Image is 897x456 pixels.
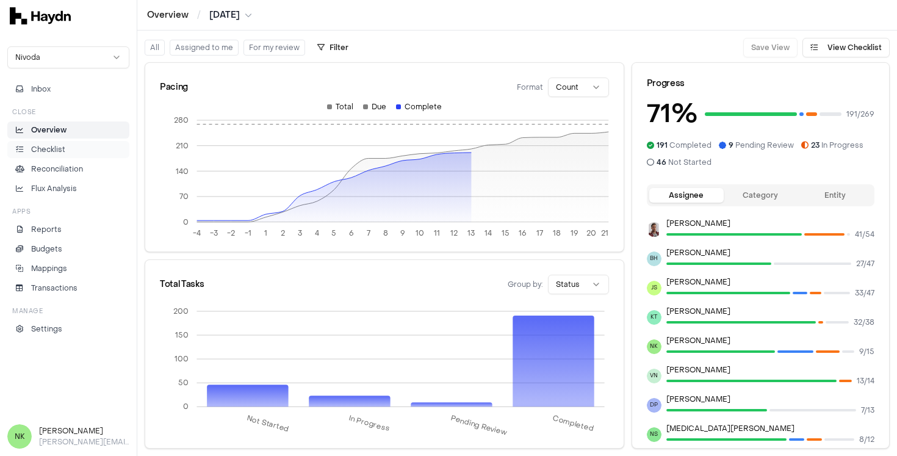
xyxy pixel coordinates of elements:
tspan: 280 [174,115,189,125]
tspan: 100 [175,354,189,364]
span: 46 [657,157,666,167]
p: [PERSON_NAME] [666,394,874,404]
a: Flux Analysis [7,180,129,197]
span: Format [517,82,543,92]
span: 9 / 15 [859,347,874,356]
nav: breadcrumb [147,9,252,21]
span: Completed [657,140,711,150]
a: Transactions [7,280,129,297]
tspan: 3 [298,228,302,238]
span: 27 / 47 [856,259,874,269]
tspan: 200 [173,306,189,316]
div: Total Tasks [160,278,204,291]
span: Inbox [31,84,51,95]
p: [PERSON_NAME] [666,248,874,258]
p: Mappings [31,263,67,274]
p: [PERSON_NAME][EMAIL_ADDRESS][DOMAIN_NAME] [39,436,129,447]
tspan: -2 [227,228,235,238]
tspan: -1 [245,228,251,238]
tspan: 12 [450,228,458,238]
span: [DATE] [209,9,240,21]
tspan: 18 [553,228,561,238]
p: [MEDICAL_DATA][PERSON_NAME] [666,424,874,433]
tspan: 150 [175,330,189,340]
span: 9 [729,140,733,150]
h3: 71 % [647,95,697,133]
span: NK [7,424,32,449]
a: Budgets [7,241,129,258]
button: All [145,40,165,56]
div: Complete [396,102,442,112]
button: Filter [310,38,356,57]
a: Mappings [7,260,129,277]
tspan: 6 [349,228,354,238]
button: Assigned to me [170,40,239,56]
tspan: 50 [178,378,189,388]
span: BH [647,252,661,266]
p: Reconciliation [31,164,83,175]
div: Total [327,102,353,112]
span: KT [647,310,661,325]
tspan: 5 [331,228,336,238]
tspan: In Progress [348,413,391,433]
tspan: 16 [519,228,527,238]
p: Budgets [31,244,62,255]
p: Reports [31,224,62,235]
img: svg+xml,%3c [10,7,71,24]
p: [PERSON_NAME] [666,306,874,316]
tspan: 10 [416,228,424,238]
a: Overview [147,9,189,21]
div: Due [363,102,386,112]
div: Pacing [160,81,188,93]
img: JP Smit [647,222,661,237]
tspan: -4 [193,228,201,238]
button: Category [724,188,798,203]
p: [PERSON_NAME] [666,219,874,228]
a: Settings [7,320,129,338]
tspan: 14 [485,228,492,238]
p: Transactions [31,283,77,294]
span: NK [647,339,661,354]
tspan: 20 [586,228,596,238]
span: In Progress [811,140,863,150]
span: 33 / 47 [855,288,874,298]
span: 41 / 54 [855,230,874,239]
span: 8 / 12 [859,435,874,444]
tspan: 21 [601,228,608,238]
tspan: 17 [536,228,543,238]
h3: Close [12,107,36,117]
a: Overview [7,121,129,139]
tspan: 70 [179,192,189,201]
span: Not Started [657,157,711,167]
p: Checklist [31,144,65,155]
a: Reports [7,221,129,238]
tspan: -3 [210,228,218,238]
p: [PERSON_NAME] [666,365,874,375]
button: View Checklist [802,38,890,57]
span: 23 [811,140,820,150]
p: [PERSON_NAME] [666,277,874,287]
h3: Apps [12,207,31,216]
tspan: Not Started [246,413,290,434]
span: DP [647,398,661,413]
span: JS [647,281,661,295]
p: Settings [31,324,62,335]
tspan: 11 [434,228,440,238]
tspan: 15 [502,228,510,238]
span: Group by: [508,280,543,289]
span: / [195,9,203,21]
h3: [PERSON_NAME] [39,425,129,436]
tspan: 140 [176,167,189,176]
tspan: 2 [281,228,285,238]
span: NS [647,427,661,442]
button: Inbox [7,81,129,98]
span: Pending Review [729,140,794,150]
tspan: 7 [367,228,370,238]
span: 7 / 13 [861,405,874,415]
span: 13 / 14 [857,376,874,386]
div: Progress [647,78,874,90]
tspan: 19 [570,228,578,238]
a: Reconciliation [7,161,129,178]
button: [DATE] [209,9,252,21]
tspan: 8 [383,228,388,238]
